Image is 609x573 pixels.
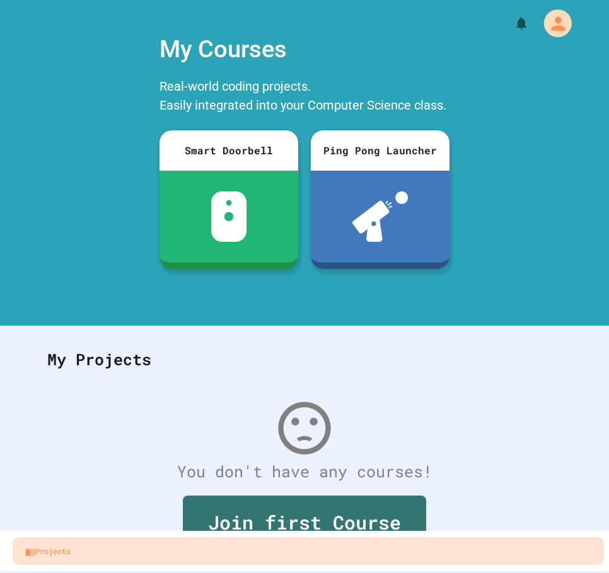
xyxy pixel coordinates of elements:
img: ppl-with-ball.png [352,191,409,242]
a: Projects [13,537,604,565]
a: Join first Course [183,496,426,552]
div: Ping Pong Launcher [311,130,449,171]
div: My Notifications [490,13,532,34]
div: My Courses [153,25,456,74]
div: Real-world coding projects. Easily integrated into your Computer Science class. [153,74,456,121]
div: My Account [528,6,576,41]
div: Smart Doorbell [159,130,298,171]
img: sdb-white.svg [211,191,247,242]
div: My Projects [35,335,574,384]
div: You don't have any courses! [35,460,574,484]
